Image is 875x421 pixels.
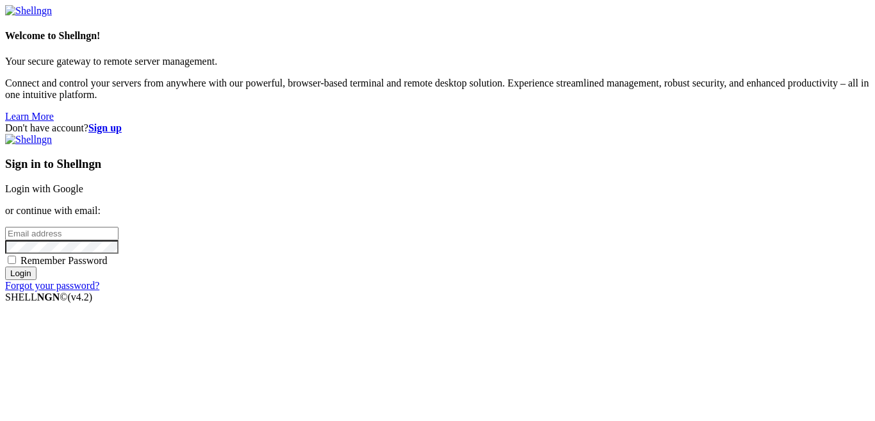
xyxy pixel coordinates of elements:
[5,183,83,194] a: Login with Google
[5,78,870,101] p: Connect and control your servers from anywhere with our powerful, browser-based terminal and remo...
[88,122,122,133] a: Sign up
[5,30,870,42] h4: Welcome to Shellngn!
[8,256,16,264] input: Remember Password
[5,267,37,280] input: Login
[5,134,52,145] img: Shellngn
[5,111,54,122] a: Learn More
[5,205,870,217] p: or continue with email:
[5,5,52,17] img: Shellngn
[5,280,99,291] a: Forgot your password?
[68,292,93,302] span: 4.2.0
[5,56,870,67] p: Your secure gateway to remote server management.
[37,292,60,302] b: NGN
[5,292,92,302] span: SHELL ©
[5,157,870,171] h3: Sign in to Shellngn
[20,255,108,266] span: Remember Password
[5,122,870,134] div: Don't have account?
[5,227,119,240] input: Email address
